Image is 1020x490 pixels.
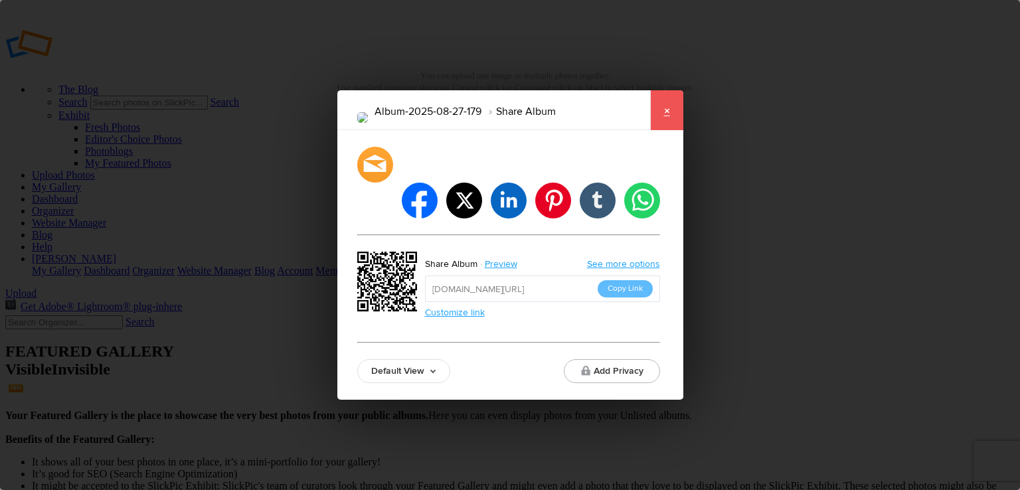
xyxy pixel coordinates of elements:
li: linkedin [491,183,527,218]
li: tumblr [580,183,616,218]
li: Share Album [481,100,556,123]
a: × [650,90,683,130]
li: facebook [402,183,438,218]
img: DSC_9965.png [357,112,368,123]
a: Default View [357,359,450,383]
div: https://slickpic.us/18215443lMWM [357,252,421,315]
li: Album-2025-08-27-179 [375,100,481,123]
a: See more options [587,258,660,270]
li: whatsapp [624,183,660,218]
a: Customize link [425,307,485,318]
a: Preview [477,256,527,273]
button: Copy Link [598,280,653,297]
li: twitter [446,183,482,218]
div: Share Album [425,256,477,273]
button: Add Privacy [564,359,660,383]
li: pinterest [535,183,571,218]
